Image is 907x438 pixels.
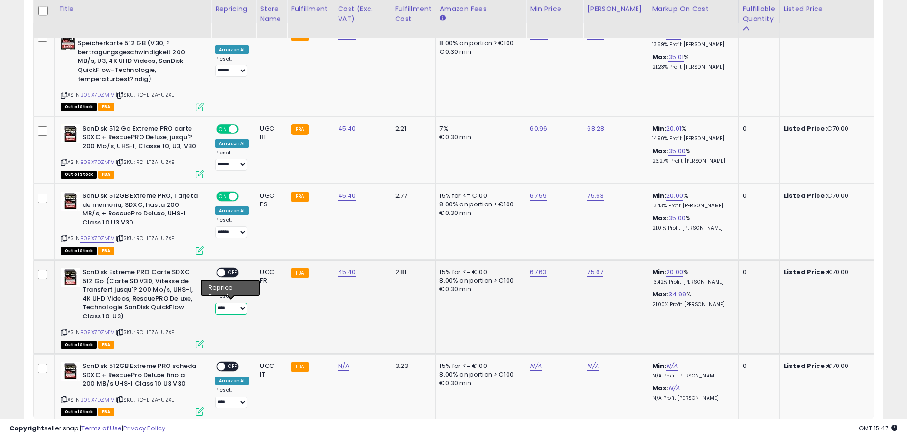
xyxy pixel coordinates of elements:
img: 41Pdp3SUxxL._SL40_.jpg [61,124,80,143]
span: 2025-08-13 15:47 GMT [859,424,897,433]
b: Max: [652,214,669,223]
div: 15% for <= €100 [439,268,518,276]
a: N/A [666,361,678,371]
div: UGC FR [260,268,279,285]
a: 45.40 [338,124,356,133]
span: OFF [237,193,252,201]
div: 3.23 [395,362,429,370]
div: seller snap | | [10,424,165,433]
a: 35.00 [668,214,686,223]
span: FBA [98,103,114,111]
span: | SKU: RO-LTZA-UZXE [116,396,174,404]
div: 0 [743,124,772,133]
b: SanDisk Extreme PRO Carte SDXC 512 Go (Carte SD V30, Vitesse de Transfert jusqu'? 200 Mo/s, UHS-I... [82,268,198,323]
strong: Copyright [10,424,44,433]
small: FBA [291,362,309,372]
div: €0.30 min [439,379,518,387]
p: 13.59% Profit [PERSON_NAME] [652,41,731,48]
a: 45.40 [338,191,356,201]
div: % [652,268,731,285]
div: 2.81 [395,268,429,276]
div: 7% [439,124,518,133]
div: % [652,290,731,308]
div: 8.00% on portion > €100 [439,200,518,209]
div: ASIN: [61,124,204,177]
a: 20.00 [666,191,683,201]
a: 67.59 [530,191,547,201]
div: Amazon AI [215,377,249,385]
b: Min: [652,267,667,276]
div: €70.00 [784,268,863,276]
div: UGC ES [260,192,279,209]
b: Min: [652,124,667,133]
small: FBA [291,268,309,278]
div: €0.30 min [439,48,518,56]
a: 35.00 [668,146,686,156]
div: Repricing [215,4,252,14]
a: N/A [668,384,680,393]
b: Max: [652,290,669,299]
div: Cost (Exc. VAT) [338,4,387,24]
div: 2.21 [395,124,429,133]
a: N/A [338,361,349,371]
div: % [652,214,731,232]
b: Min: [652,361,667,370]
a: N/A [587,361,598,371]
div: Preset: [215,387,249,408]
div: 8.00% on portion > €100 [439,370,518,379]
b: Listed Price: [784,30,827,39]
a: 68.28 [587,124,604,133]
small: Amazon Fees. [439,14,445,22]
a: 35.01 [668,52,684,62]
b: Listed Price: [784,361,827,370]
div: ASIN: [61,268,204,347]
div: Title [59,4,207,14]
img: 417DWuFMfaL._SL40_.jpg [61,268,80,287]
b: SanDisk 512 Go Extreme PRO carte SDXC + RescuePRO Deluxe, jusqu'? 200 Mo/s, UHS-I, Classe 10, U3,... [82,124,198,153]
div: ASIN: [61,31,204,110]
b: Min: [652,191,667,200]
span: OFF [237,125,252,133]
div: % [652,53,731,71]
b: SanDisk 512GB Extreme PRO scheda SDXC + RescuePro Deluxe fino a 200 MB/s UHS-I Class 10 U3 V30 [82,362,198,391]
span: OFF [225,363,240,371]
a: B09X7DZM1V [80,158,114,166]
div: Amazon AI [215,283,249,291]
div: Fulfillment Cost [395,4,432,24]
p: N/A Profit [PERSON_NAME] [652,373,731,379]
b: Max: [652,52,669,61]
div: Min Price [530,4,579,14]
p: 21.23% Profit [PERSON_NAME] [652,64,731,71]
div: ASIN: [61,192,204,254]
img: 417DWuFMfaL._SL40_.jpg [61,362,80,381]
img: 417DWuFMfaL._SL40_.jpg [61,192,80,211]
div: % [652,31,731,48]
div: Preset: [215,293,249,315]
b: Max: [652,384,669,393]
b: Listed Price: [784,124,827,133]
a: N/A [530,361,541,371]
div: €70.00 [784,124,863,133]
span: FBA [98,171,114,179]
div: Fulfillment [291,4,329,14]
b: Listed Price: [784,191,827,200]
p: 21.00% Profit [PERSON_NAME] [652,301,731,308]
div: [PERSON_NAME] [587,4,644,14]
span: ON [217,125,229,133]
span: | SKU: RO-LTZA-UZXE [116,158,174,166]
a: 60.96 [530,124,547,133]
a: B09X7DZM1V [80,396,114,404]
div: Preset: [215,56,249,77]
span: All listings that are currently out of stock and unavailable for purchase on Amazon [61,408,97,416]
div: 0 [743,268,772,276]
div: UGC IT [260,362,279,379]
span: ON [217,193,229,201]
a: Privacy Policy [123,424,165,433]
a: B09X7DZM1V [80,328,114,336]
div: Preset: [215,150,249,171]
b: Max: [652,146,669,155]
div: Store Name [260,4,283,24]
span: All listings that are currently out of stock and unavailable for purchase on Amazon [61,103,97,111]
div: Fulfillable Quantity [743,4,776,24]
div: €0.30 min [439,209,518,217]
